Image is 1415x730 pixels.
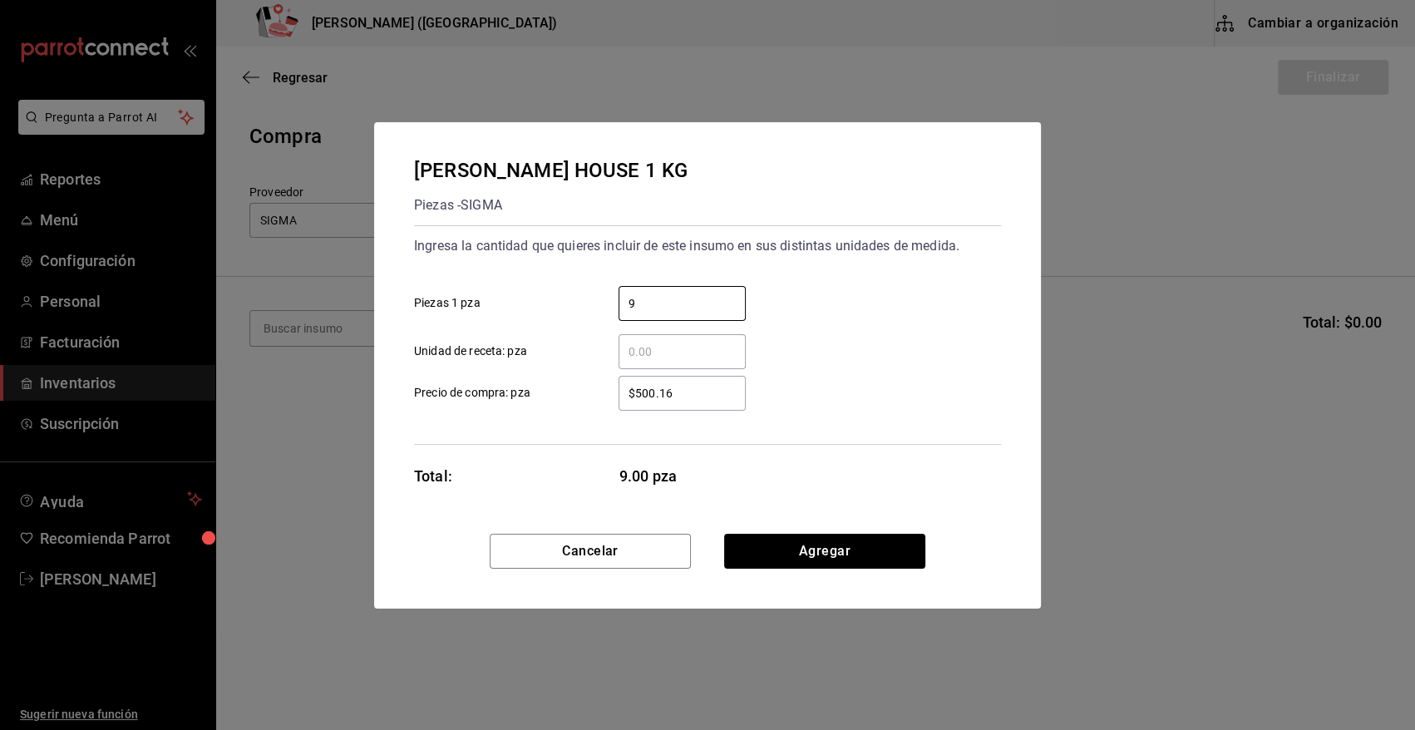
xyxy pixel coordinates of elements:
button: Agregar [724,534,925,569]
input: Piezas 1 pza [619,293,746,313]
span: 9.00 pza [619,465,747,487]
button: Cancelar [490,534,691,569]
div: Total: [414,465,452,487]
div: Ingresa la cantidad que quieres incluir de este insumo en sus distintas unidades de medida. [414,233,1001,259]
input: Unidad de receta: pza [619,342,746,362]
span: Unidad de receta: pza [414,343,527,360]
span: Piezas 1 pza [414,294,481,312]
span: Precio de compra: pza [414,384,530,402]
input: Precio de compra: pza [619,383,746,403]
div: [PERSON_NAME] HOUSE 1 KG [414,155,688,185]
div: Piezas - SIGMA [414,192,688,219]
